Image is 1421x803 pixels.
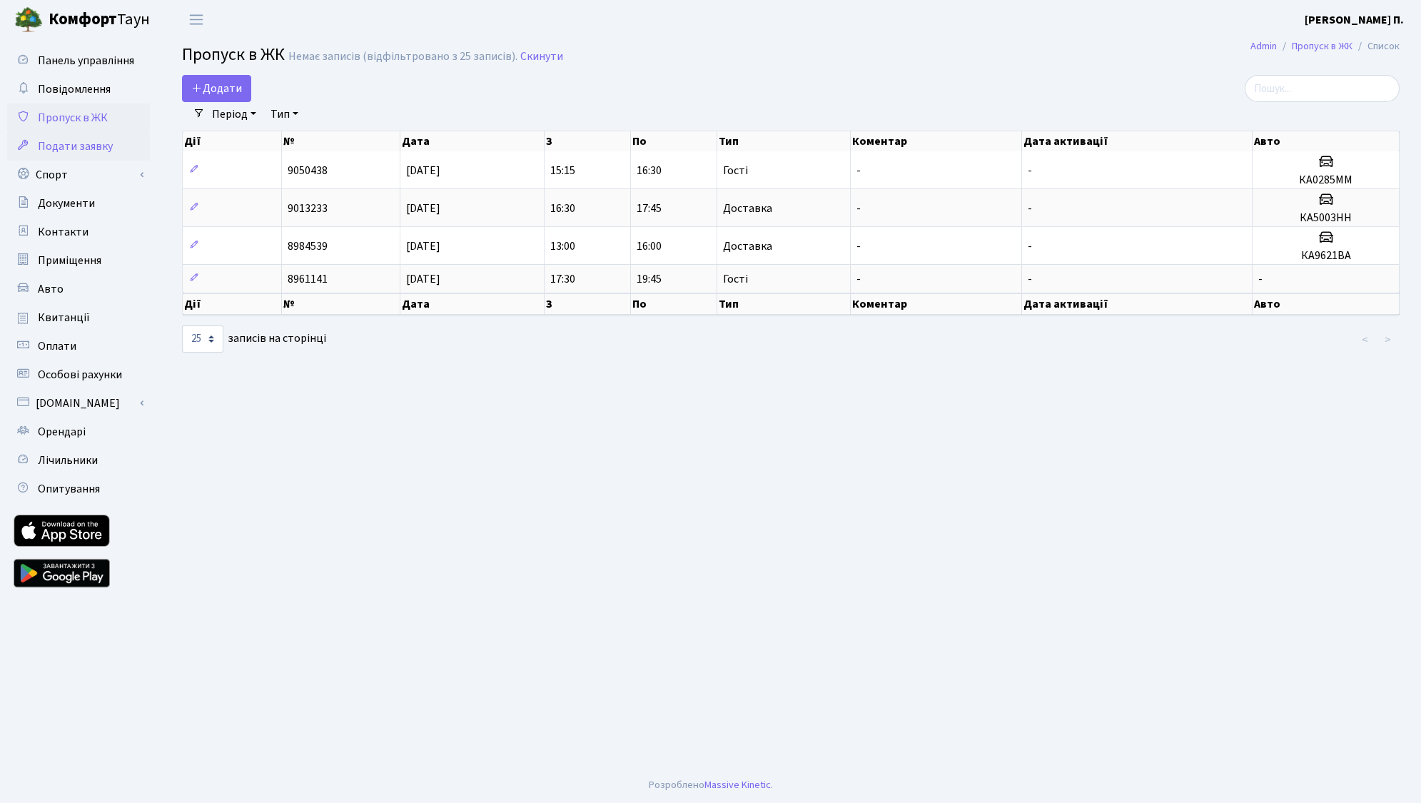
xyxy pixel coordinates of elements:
[637,201,662,216] span: 17:45
[182,325,223,353] select: записів на сторінці
[723,273,748,285] span: Гості
[1258,173,1393,187] h5: КА0285ММ
[265,102,304,126] a: Тип
[704,777,771,792] a: Massive Kinetic
[1229,31,1421,61] nav: breadcrumb
[38,310,90,325] span: Квитанції
[1022,293,1253,315] th: Дата активації
[856,163,861,178] span: -
[851,131,1022,151] th: Коментар
[7,189,150,218] a: Документи
[550,271,575,287] span: 17:30
[637,163,662,178] span: 16:30
[14,6,43,34] img: logo.png
[723,203,772,214] span: Доставка
[38,110,108,126] span: Пропуск в ЖК
[49,8,117,31] b: Комфорт
[1028,238,1032,254] span: -
[282,131,400,151] th: №
[1028,163,1032,178] span: -
[717,293,851,315] th: Тип
[7,332,150,360] a: Оплати
[545,131,631,151] th: З
[38,138,113,154] span: Подати заявку
[38,81,111,97] span: Повідомлення
[38,253,101,268] span: Приміщення
[723,241,772,252] span: Доставка
[1028,201,1032,216] span: -
[7,275,150,303] a: Авто
[38,224,89,240] span: Контакти
[7,75,150,103] a: Повідомлення
[7,246,150,275] a: Приміщення
[7,475,150,503] a: Опитування
[856,201,861,216] span: -
[1305,12,1404,28] b: [PERSON_NAME] П.
[1028,271,1032,287] span: -
[7,103,150,132] a: Пропуск в ЖК
[288,163,328,178] span: 9050438
[282,293,400,315] th: №
[7,303,150,332] a: Квитанції
[7,132,150,161] a: Подати заявку
[7,161,150,189] a: Спорт
[38,53,134,69] span: Панель управління
[288,271,328,287] span: 8961141
[1258,211,1393,225] h5: КА5003НН
[550,201,575,216] span: 16:30
[7,389,150,418] a: [DOMAIN_NAME]
[550,163,575,178] span: 15:15
[1022,131,1253,151] th: Дата активації
[38,281,64,297] span: Авто
[1258,271,1263,287] span: -
[178,8,214,31] button: Переключити навігацію
[38,367,122,383] span: Особові рахунки
[631,131,717,151] th: По
[38,338,76,354] span: Оплати
[723,165,748,176] span: Гості
[649,777,773,793] div: Розроблено .
[545,293,631,315] th: З
[182,42,285,67] span: Пропуск в ЖК
[1305,11,1404,29] a: [PERSON_NAME] П.
[191,81,242,96] span: Додати
[406,201,440,216] span: [DATE]
[206,102,262,126] a: Період
[406,163,440,178] span: [DATE]
[637,238,662,254] span: 16:00
[1253,293,1400,315] th: Авто
[856,238,861,254] span: -
[182,75,251,102] a: Додати
[400,131,545,151] th: Дата
[406,271,440,287] span: [DATE]
[38,453,98,468] span: Лічильники
[38,424,86,440] span: Орендарі
[637,271,662,287] span: 19:45
[183,131,282,151] th: Дії
[1352,39,1400,54] li: Список
[550,238,575,254] span: 13:00
[38,481,100,497] span: Опитування
[631,293,717,315] th: По
[1292,39,1352,54] a: Пропуск в ЖК
[851,293,1022,315] th: Коментар
[183,293,282,315] th: Дії
[1250,39,1277,54] a: Admin
[182,325,326,353] label: записів на сторінці
[1253,131,1400,151] th: Авто
[717,131,851,151] th: Тип
[520,50,563,64] a: Скинути
[7,418,150,446] a: Орендарі
[288,50,517,64] div: Немає записів (відфільтровано з 25 записів).
[7,446,150,475] a: Лічильники
[400,293,545,315] th: Дата
[288,238,328,254] span: 8984539
[288,201,328,216] span: 9013233
[7,360,150,389] a: Особові рахунки
[406,238,440,254] span: [DATE]
[7,218,150,246] a: Контакти
[1245,75,1400,102] input: Пошук...
[1258,249,1393,263] h5: КА9621ВА
[49,8,150,32] span: Таун
[856,271,861,287] span: -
